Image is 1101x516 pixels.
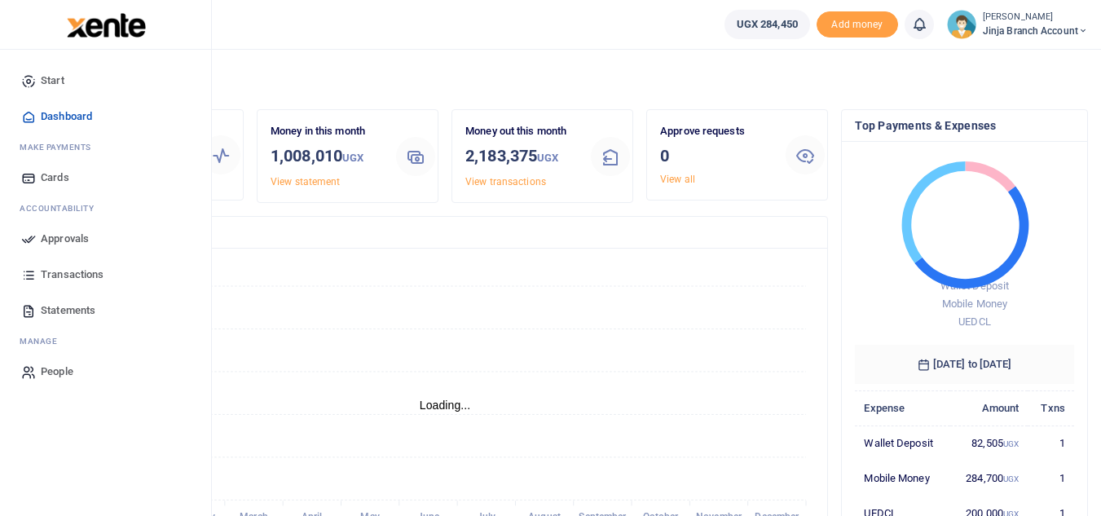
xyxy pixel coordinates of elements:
a: Statements [13,293,198,329]
small: UGX [537,152,558,164]
text: Loading... [420,399,471,412]
h6: [DATE] to [DATE] [855,345,1074,384]
li: Wallet ballance [718,10,817,39]
td: 82,505 [950,426,1028,461]
p: Approve requests [660,123,773,140]
a: Approvals [13,221,198,257]
img: profile-user [947,10,976,39]
a: View all [660,174,695,185]
span: ake Payments [28,141,91,153]
li: M [13,329,198,354]
span: Cards [41,170,69,186]
span: UEDCL [959,315,992,328]
span: People [41,364,73,380]
td: Mobile Money [855,461,950,496]
h4: Transactions Overview [76,223,814,241]
th: Expense [855,390,950,426]
h4: Hello [62,70,1088,88]
h4: Top Payments & Expenses [855,117,1074,135]
a: profile-user [PERSON_NAME] Jinja branch account [947,10,1088,39]
p: Money out this month [465,123,578,140]
a: Start [13,63,198,99]
span: Start [41,73,64,89]
h3: 0 [660,143,773,168]
span: Dashboard [41,108,92,125]
small: [PERSON_NAME] [983,11,1088,24]
span: Jinja branch account [983,24,1088,38]
span: Add money [817,11,898,38]
span: countability [32,202,94,214]
a: Cards [13,160,198,196]
li: M [13,135,198,160]
span: Statements [41,302,95,319]
span: UGX 284,450 [737,16,798,33]
th: Amount [950,390,1028,426]
a: People [13,354,198,390]
small: UGX [1003,474,1019,483]
td: 284,700 [950,461,1028,496]
small: UGX [342,152,363,164]
th: Txns [1028,390,1074,426]
a: Dashboard [13,99,198,135]
li: Toup your wallet [817,11,898,38]
td: 1 [1028,426,1074,461]
h3: 2,183,375 [465,143,578,170]
p: Money in this month [271,123,383,140]
a: Add money [817,17,898,29]
small: UGX [1003,439,1019,448]
a: View transactions [465,176,546,187]
a: logo-small logo-large logo-large [65,18,146,30]
a: UGX 284,450 [724,10,810,39]
li: Ac [13,196,198,221]
h3: 1,008,010 [271,143,383,170]
a: Transactions [13,257,198,293]
span: Wallet Deposit [940,280,1009,292]
img: logo-large [67,13,146,37]
td: 1 [1028,461,1074,496]
span: anage [28,335,58,347]
a: View statement [271,176,340,187]
span: Transactions [41,267,103,283]
span: Approvals [41,231,89,247]
span: Mobile Money [942,298,1007,310]
td: Wallet Deposit [855,426,950,461]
